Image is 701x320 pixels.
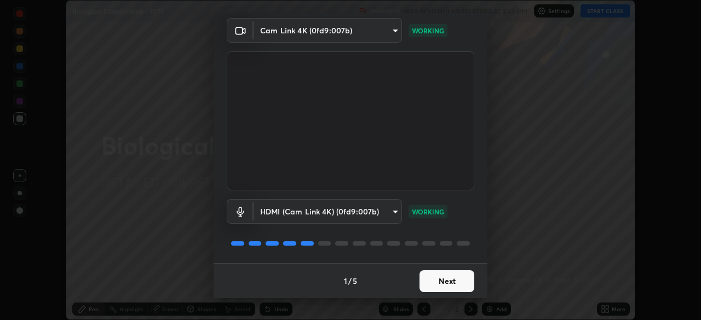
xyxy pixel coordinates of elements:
div: Cam Link 4K (0fd9:007b) [254,199,402,224]
h4: 5 [353,275,357,287]
p: WORKING [412,26,444,36]
h4: / [348,275,352,287]
h4: 1 [344,275,347,287]
p: WORKING [412,207,444,217]
button: Next [420,270,474,292]
div: Cam Link 4K (0fd9:007b) [254,18,402,43]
